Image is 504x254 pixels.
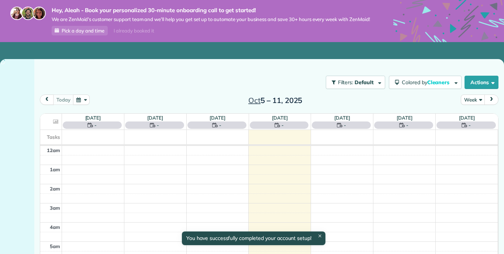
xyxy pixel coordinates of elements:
span: We are ZenMaid’s customer support team and we’ll help you get set up to automate your business an... [52,16,370,23]
span: 2am [50,186,60,192]
span: Filters: [338,79,353,86]
span: 1am [50,167,60,172]
h2: 5 – 11, 2025 [229,96,321,104]
span: - [94,121,97,129]
span: 3am [50,205,60,211]
button: Colored byCleaners [389,76,462,89]
span: 4am [50,224,60,230]
span: - [406,121,408,129]
span: Cleaners [427,79,451,86]
span: - [344,121,346,129]
a: [DATE] [397,115,412,121]
img: maria-72a9807cf96188c08ef61303f053569d2e2a8a1cde33d635c8a3ac13582a053d.jpg [10,7,24,20]
span: Pick a day and time [62,28,104,34]
div: I already booked it [109,26,158,35]
a: [DATE] [334,115,350,121]
div: You have successfully completed your account setup! [182,231,325,245]
span: Oct [248,96,260,105]
strong: Hey, Aleah - Book your personalized 30-minute onboarding call to get started! [52,7,370,14]
span: Colored by [402,79,452,86]
button: Week [461,95,485,104]
span: - [469,121,471,129]
button: Filters: Default [326,76,385,89]
span: Default [355,79,374,86]
span: - [157,121,159,129]
span: 12am [47,147,60,153]
button: next [484,95,498,104]
a: [DATE] [459,115,475,121]
button: today [53,95,73,104]
span: Tasks [47,134,60,140]
span: 5am [50,243,60,249]
a: [DATE] [210,115,225,121]
a: [DATE] [85,115,101,121]
button: prev [40,95,54,104]
span: - [282,121,284,129]
a: Filters: Default [322,76,385,89]
a: [DATE] [147,115,163,121]
a: [DATE] [272,115,288,121]
button: Actions [465,76,498,89]
a: Pick a day and time [52,26,108,35]
img: jorge-587dff0eeaa6aab1f244e6dc62b8924c3b6ad411094392a53c71c6c4a576187d.jpg [21,7,35,20]
img: michelle-19f622bdf1676172e81f8f8fba1fb50e276960ebfe0243fe18214015130c80e4.jpg [32,7,46,20]
span: - [219,121,221,129]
